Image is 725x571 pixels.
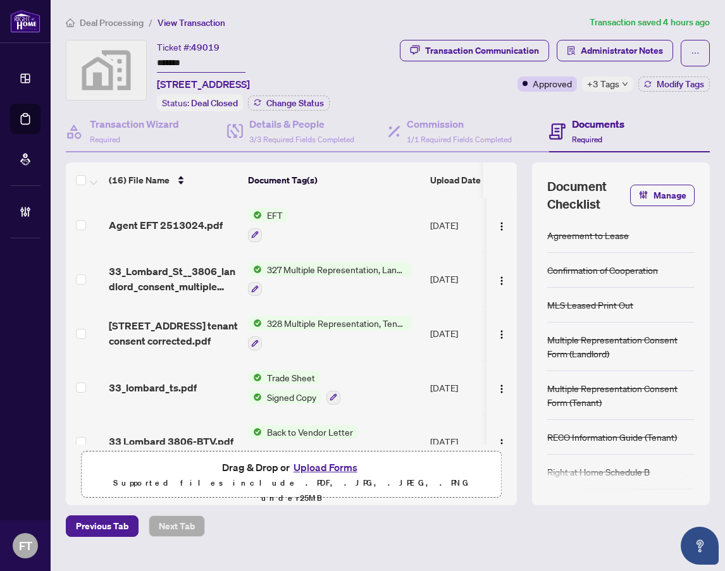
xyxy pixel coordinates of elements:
[262,262,412,276] span: 327 Multiple Representation, Landlord - Acknowledgement & Consent Disclosure
[248,371,262,384] img: Status Icon
[90,135,120,144] span: Required
[76,516,128,536] span: Previous Tab
[654,185,686,206] span: Manage
[492,431,512,451] button: Logo
[248,208,262,222] img: Status Icon
[567,46,576,55] span: solution
[248,390,262,404] img: Status Icon
[630,185,695,206] button: Manage
[222,459,361,476] span: Drag & Drop or
[191,42,220,53] span: 49019
[10,9,40,33] img: logo
[547,333,695,360] div: Multiple Representation Consent Form (Landlord)
[547,430,677,444] div: RECO Information Guide (Tenant)
[425,40,539,61] div: Transaction Communication
[497,276,507,286] img: Logo
[290,459,361,476] button: Upload Forms
[497,384,507,394] img: Logo
[622,81,628,87] span: down
[262,371,320,384] span: Trade Sheet
[262,208,288,222] span: EFT
[425,306,511,360] td: [DATE]
[533,77,572,90] span: Approved
[407,135,512,144] span: 1/1 Required Fields Completed
[657,80,704,89] span: Modify Tags
[425,360,511,415] td: [DATE]
[109,264,238,294] span: 33_Lombard_St__3806_landlord_consent_multiple corrected.pdf
[572,135,602,144] span: Required
[104,163,243,198] th: (16) File Name
[248,262,262,276] img: Status Icon
[497,329,507,340] img: Logo
[492,269,512,289] button: Logo
[547,263,658,277] div: Confirmation of Cooperation
[109,318,238,348] span: [STREET_ADDRESS] tenant consent corrected.pdf
[248,425,358,459] button: Status IconBack to Vendor Letter
[547,178,630,213] span: Document Checklist
[80,17,144,28] span: Deal Processing
[691,49,700,58] span: ellipsis
[492,323,512,343] button: Logo
[82,451,501,513] span: Drag & Drop orUpload FormsSupported files include .PDF, .JPG, .JPEG, .PNG under25MB
[248,316,412,350] button: Status Icon328 Multiple Representation, Tenant - Acknowledgement & Consent Disclosure
[66,18,75,27] span: home
[425,198,511,252] td: [DATE]
[400,40,549,61] button: Transaction Communication
[248,262,412,297] button: Status Icon327 Multiple Representation, Landlord - Acknowledgement & Consent Disclosure
[248,425,262,439] img: Status Icon
[149,515,205,537] button: Next Tab
[430,173,481,187] span: Upload Date
[590,15,710,30] article: Transaction saved 4 hours ago
[557,40,673,61] button: Administrator Notes
[547,298,633,312] div: MLS Leased Print Out
[638,77,710,92] button: Modify Tags
[248,371,340,405] button: Status IconTrade SheetStatus IconSigned Copy
[109,434,233,449] span: 33 Lombard 3806-BTV.pdf
[581,40,663,61] span: Administrator Notes
[158,17,225,28] span: View Transaction
[492,378,512,398] button: Logo
[248,95,330,111] button: Change Status
[157,94,243,111] div: Status:
[262,316,412,330] span: 328 Multiple Representation, Tenant - Acknowledgement & Consent Disclosure
[497,438,507,448] img: Logo
[157,40,220,54] div: Ticket #:
[66,40,146,100] img: svg%3e
[492,215,512,235] button: Logo
[149,15,152,30] li: /
[89,476,493,506] p: Supported files include .PDF, .JPG, .JPEG, .PNG under 25 MB
[90,116,179,132] h4: Transaction Wizard
[248,316,262,330] img: Status Icon
[19,537,32,555] span: FT
[425,163,511,198] th: Upload Date
[262,425,358,439] span: Back to Vendor Letter
[572,116,624,132] h4: Documents
[157,77,250,92] span: [STREET_ADDRESS]
[497,221,507,231] img: Logo
[109,218,223,233] span: Agent EFT 2513024.pdf
[109,380,197,395] span: 33_lombard_ts.pdf
[248,208,288,242] button: Status IconEFT
[249,116,354,132] h4: Details & People
[547,381,695,409] div: Multiple Representation Consent Form (Tenant)
[547,465,650,479] div: Right at Home Schedule B
[243,163,425,198] th: Document Tag(s)
[587,77,619,91] span: +3 Tags
[266,99,324,107] span: Change Status
[191,97,238,109] span: Deal Closed
[66,515,139,537] button: Previous Tab
[547,228,629,242] div: Agreement to Lease
[249,135,354,144] span: 3/3 Required Fields Completed
[425,415,511,469] td: [DATE]
[407,116,512,132] h4: Commission
[262,390,321,404] span: Signed Copy
[109,173,170,187] span: (16) File Name
[425,252,511,307] td: [DATE]
[681,527,719,565] button: Open asap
